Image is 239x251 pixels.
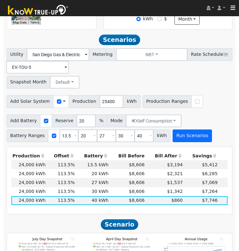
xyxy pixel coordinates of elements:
text: July Day Snapshot [32,237,62,241]
span: $3,194 [167,162,183,167]
th: Production [11,151,47,160]
span: $1,537 [167,180,183,185]
span: $7,746 [202,198,217,203]
text: No Battery -35.7 kWh [96,248,119,251]
span: $8,606 [129,171,145,176]
input: kWh [136,17,141,21]
span: Reserve [52,115,77,127]
th: Offset [47,151,76,160]
button: month [174,14,200,25]
span: Battery Ranges [7,129,49,142]
span: 113.5% [58,198,75,203]
span: Add Solar System [7,95,54,108]
span: Scenarios [99,35,140,45]
input: Select a Utility [27,48,89,61]
span: 113.5% [58,180,75,185]
span: 113.5% [58,171,75,176]
span: kWh [153,129,170,142]
span: Metering [89,48,116,61]
input: Select a Rate Schedule [6,61,69,74]
span: Add Battery [7,115,41,127]
button: Toggle navigation [227,3,239,12]
text: Battery [121,248,129,251]
td: 24,000 kWh [11,196,47,205]
text: 700 [164,248,166,249]
td: 24,000 kWh [11,160,47,169]
button: NBT [116,48,188,61]
text: Battery [47,248,55,251]
text: Annual Usage [185,237,208,241]
button: Map Data [13,20,26,25]
text: April Day Snapshot [106,237,137,241]
span: Production [69,95,100,108]
span: Rate Schedule [187,48,232,61]
text:  [146,238,148,240]
span: $2,321 [167,171,183,176]
a: Terms (opens in new tab) [30,21,39,24]
span: $5,412 [202,162,217,167]
text: Push 36.4 kWh -$2.06 [22,242,45,245]
span: $8,606 [129,180,145,185]
th: Bill After [146,151,184,160]
label: $ [164,16,167,22]
text: Credit 2025 [171,242,183,245]
button: Self Consumption [126,115,181,127]
img: Know True-Up [5,3,72,18]
td: 20 kWh [76,169,110,178]
th: Battery [76,151,110,160]
td: 40 kWh [76,196,110,205]
span: Snapshot Month [7,76,51,89]
span: $860 [171,198,183,203]
button: Default [50,76,79,89]
span: Utility [7,48,27,61]
text: Pull 20.5 kWh $4.76 [47,242,68,245]
text: No Battery -15.9 kWh [22,248,44,251]
text: Added Production 82.2 kWh [121,246,150,248]
text: Added Production 89.6 kWh [46,246,75,248]
text: Debit 2025 [187,242,198,245]
span: Savings [192,153,212,158]
text: Pull 0 kWh $0 [121,242,136,245]
th: Bill Before [110,151,146,160]
input: $ [157,17,162,21]
span: % [95,115,107,127]
span: $8,606 [129,189,145,194]
span: 113.5% [58,189,75,194]
text: Net -15.9 kWh $2.70 [22,246,44,248]
span: $7,264 [202,189,217,194]
td: 30 kWh [76,187,110,196]
span: Production Ranges [143,95,192,108]
text: Net -35.7 kWh -$0.31 [96,246,119,248]
span: kWh [123,95,140,108]
text: Push 35.7 kWh -$0.31 [96,242,119,245]
td: 13.5 kWh [76,160,110,169]
span: $6,285 [202,171,217,176]
td: 24,000 kWh [11,169,47,178]
text: 2025 $668 [202,242,214,245]
span: $8,606 [129,198,145,203]
td: 24,000 kWh [11,187,47,196]
span: Mode [107,115,126,127]
span: 113.5% [58,162,75,167]
text:  [72,238,74,240]
span: $7,069 [202,180,217,185]
button: Run Scenarios [173,129,212,142]
td: 24,000 kWh [11,178,47,187]
span: Scenario [101,219,138,229]
span: $1,342 [167,189,183,194]
text:  [221,238,223,240]
span: $8,606 [129,162,145,167]
label: kWh [143,16,153,22]
td: 27 kWh [76,178,110,187]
